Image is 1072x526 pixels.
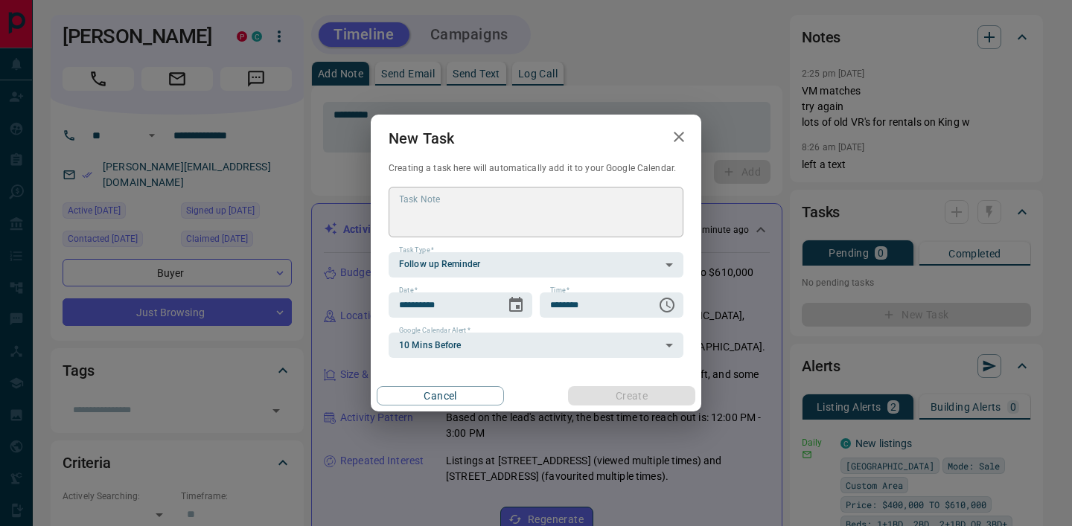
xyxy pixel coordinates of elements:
label: Date [399,286,418,295]
div: Follow up Reminder [389,252,683,278]
button: Choose date, selected date is Sep 17, 2025 [501,290,531,320]
div: 10 Mins Before [389,333,683,358]
label: Time [550,286,569,295]
h2: New Task [371,115,472,162]
label: Task Type [399,246,434,255]
p: Creating a task here will automatically add it to your Google Calendar. [389,162,683,175]
label: Google Calendar Alert [399,326,470,336]
button: Choose time, selected time is 11:00 AM [652,290,682,320]
button: Cancel [377,386,504,405]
